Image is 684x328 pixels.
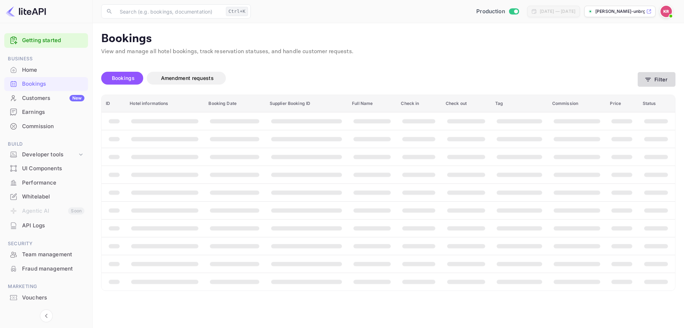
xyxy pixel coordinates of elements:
table: booking table [102,95,675,291]
a: Fraud management [4,262,88,275]
div: Developer tools [4,148,88,161]
th: Full Name [348,95,397,112]
div: Home [4,63,88,77]
div: Home [22,66,84,74]
div: Vouchers [22,294,84,302]
button: Collapse navigation [40,309,53,322]
a: Commission [4,120,88,133]
div: Performance [22,179,84,187]
div: Bookings [22,80,84,88]
p: Bookings [101,32,675,46]
span: Security [4,240,88,248]
th: Booking Date [204,95,265,112]
th: Status [638,95,675,112]
a: Vouchers [4,291,88,304]
span: Marketing [4,283,88,291]
div: Commission [22,122,84,131]
span: Build [4,140,88,148]
div: Switch to Sandbox mode [473,7,522,16]
div: Earnings [22,108,84,116]
th: Check in [397,95,441,112]
p: [PERSON_NAME]-unbrg.[PERSON_NAME]... [595,8,645,15]
input: Search (e.g. bookings, documentation) [115,4,223,19]
div: API Logs [22,222,84,230]
img: LiteAPI logo [6,6,46,17]
div: Customers [22,94,84,102]
span: Business [4,55,88,63]
span: Bookings [112,75,135,81]
span: Amendment requests [161,75,214,81]
a: Whitelabel [4,190,88,203]
a: Getting started [22,36,84,45]
div: Developer tools [22,151,77,159]
div: New [69,95,84,101]
div: Getting started [4,33,88,48]
span: Production [476,7,505,16]
div: Bookings [4,77,88,91]
a: Bookings [4,77,88,90]
div: Fraud management [4,262,88,276]
button: Filter [638,72,675,87]
div: Earnings [4,105,88,119]
img: Kobus Roux [660,6,672,17]
th: Hotel informations [125,95,204,112]
div: Whitelabel [4,190,88,204]
div: UI Components [22,165,84,173]
th: Supplier Booking ID [265,95,348,112]
th: ID [102,95,125,112]
a: Earnings [4,105,88,118]
a: UI Components [4,162,88,175]
th: Commission [548,95,606,112]
div: CustomersNew [4,91,88,105]
div: Fraud management [22,265,84,273]
th: Check out [441,95,491,112]
a: Performance [4,176,88,189]
p: View and manage all hotel bookings, track reservation statuses, and handle customer requests. [101,47,675,56]
div: Performance [4,176,88,190]
div: Whitelabel [22,193,84,201]
div: [DATE] — [DATE] [540,8,575,15]
div: Ctrl+K [226,7,248,16]
th: Price [606,95,638,112]
a: Home [4,63,88,76]
a: CustomersNew [4,91,88,105]
th: Tag [491,95,548,112]
div: account-settings tabs [101,72,638,85]
div: Team management [22,251,84,259]
a: API Logs [4,219,88,232]
a: Team management [4,248,88,261]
